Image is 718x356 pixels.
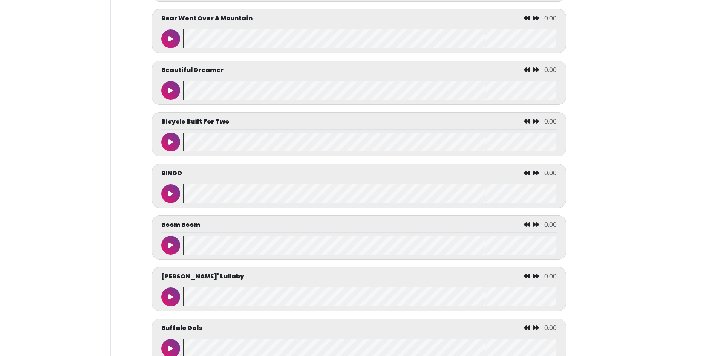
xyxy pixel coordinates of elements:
span: 0.00 [544,324,557,332]
span: 0.00 [544,117,557,126]
span: 0.00 [544,220,557,229]
p: Bear Went Over A Mountain [161,14,253,23]
span: 0.00 [544,14,557,23]
p: BINGO [161,169,182,178]
p: Beautiful Dreamer [161,66,224,75]
p: Buffalo Gals [161,324,202,333]
span: 0.00 [544,169,557,177]
span: 0.00 [544,272,557,281]
p: Bicycle Built For Two [161,117,229,126]
p: [PERSON_NAME]' Lullaby [161,272,244,281]
span: 0.00 [544,66,557,74]
p: Boom Boom [161,220,200,229]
